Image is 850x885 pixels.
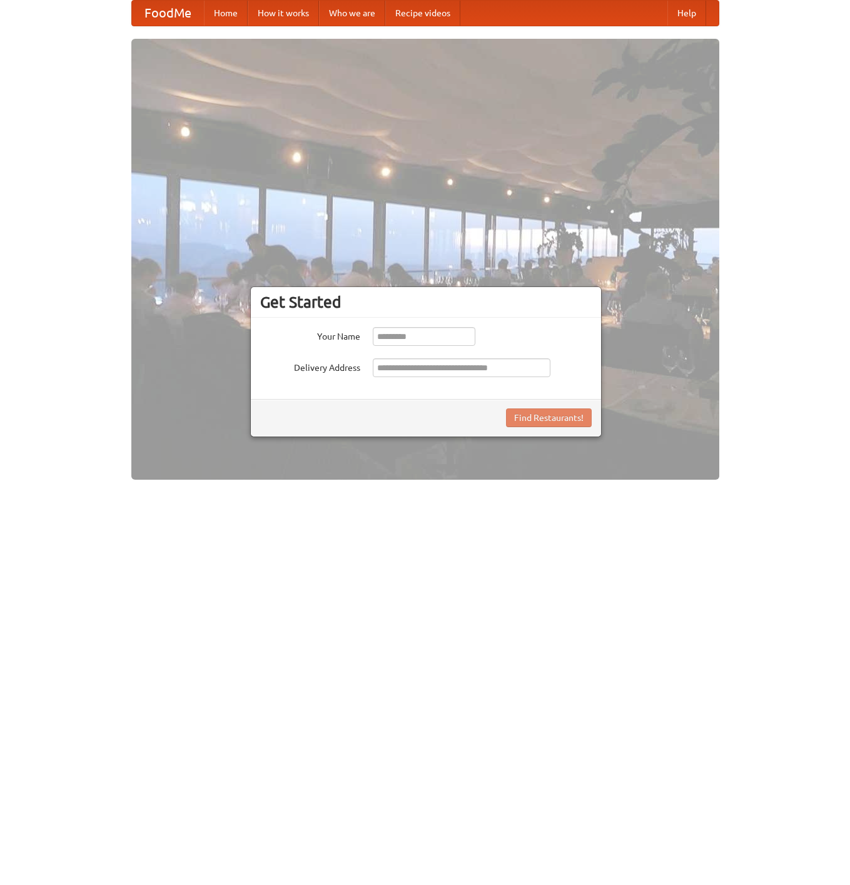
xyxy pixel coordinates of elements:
[506,408,592,427] button: Find Restaurants!
[260,293,592,311] h3: Get Started
[667,1,706,26] a: Help
[132,1,204,26] a: FoodMe
[385,1,460,26] a: Recipe videos
[248,1,319,26] a: How it works
[260,358,360,374] label: Delivery Address
[204,1,248,26] a: Home
[319,1,385,26] a: Who we are
[260,327,360,343] label: Your Name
